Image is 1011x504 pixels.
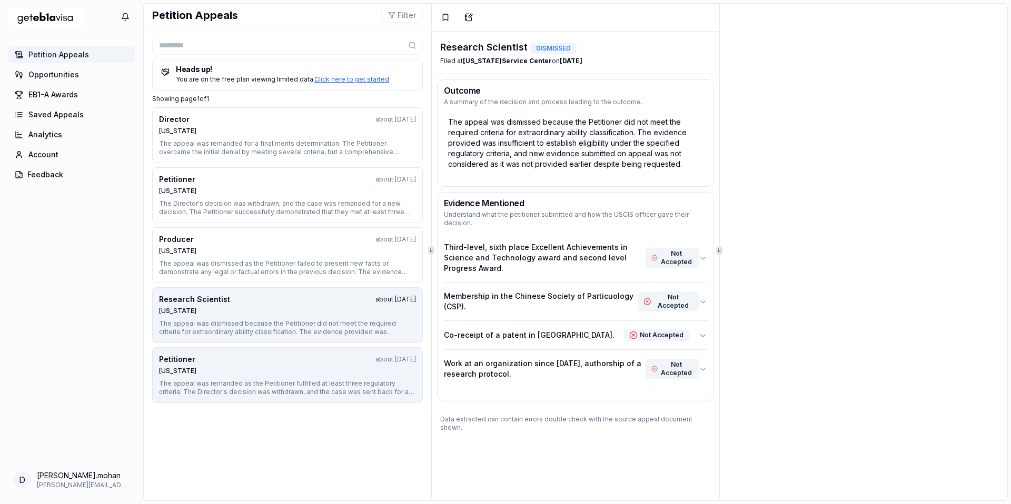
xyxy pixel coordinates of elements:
[440,40,582,55] div: Research Scientist
[432,407,719,440] p: Data extracted can contain errors double check with the source appeal document shown.
[159,259,416,276] div: The appeal was dismissed as the Petitioner failed to present new facts or demonstrate any legal o...
[159,354,195,365] div: Petitioner
[8,146,135,163] a: Account
[28,49,89,60] span: Petition Appeals
[8,46,135,63] a: Petition Appeals
[152,167,423,223] button: Petitionerabout [DATE][US_STATE]The Director's decision was withdrawn, and the case was remanded ...
[375,295,416,304] div: about [DATE]
[8,106,135,123] a: Saved Appeals
[314,75,389,83] a: Click here to get started
[444,210,707,227] p: Understand what the petitioner submitted and how the USCIS officer gave their decision.
[28,129,62,140] span: Analytics
[159,187,416,195] div: [US_STATE]
[463,57,552,65] b: [US_STATE] Service Center
[159,379,416,396] div: The appeal was remanded as the Petitioner fulfilled at least three regulatory criteria. The Direc...
[37,481,131,489] span: [PERSON_NAME][EMAIL_ADDRESS][DOMAIN_NAME]
[28,89,78,100] span: EB1-A Awards
[375,235,416,244] div: about [DATE]
[159,127,416,135] div: [US_STATE]
[646,248,699,268] div: Not Accepted
[623,329,689,341] div: Not Accepted
[37,470,131,481] span: [PERSON_NAME].mohan
[444,291,638,312] p: Membership in the Chinese Society of Particuology (CSP).
[444,113,707,174] div: The appeal was dismissed because the Petitioner did not meet the required criteria for extraordin...
[381,8,423,23] button: Filter
[444,234,707,282] button: Third-level, sixth place Excellent Achievements in Science and Technology award and second level ...
[444,350,707,388] button: Work at an organization since [DATE], authorship of a research protocol.Not Accepted
[161,75,414,84] div: You are on the free plan viewing limited data.
[444,321,707,349] button: Co-receipt of a patent in [GEOGRAPHIC_DATA].Not Accepted
[159,307,416,315] div: [US_STATE]
[159,174,195,185] div: Petitioner
[159,139,416,156] div: The appeal was remanded for a final merits determination. The Petitioner overcame the initial den...
[638,291,699,311] div: Not Accepted
[159,234,194,245] div: Producer
[646,359,699,379] div: Not Accepted
[159,367,416,375] div: [US_STATE]
[28,109,84,120] span: Saved Appeals
[161,66,414,73] h5: Heads up!
[152,347,423,403] button: Petitionerabout [DATE][US_STATE]The appeal was remanded as the Petitioner fulfilled at least thre...
[159,199,416,216] div: The Director's decision was withdrawn, and the case was remanded for a new decision. The Petition...
[8,86,135,103] a: EB1-A Awards
[8,4,82,31] img: geteb1avisa logo
[444,98,707,106] p: A summary of the decision and process leading to the outcome.
[152,287,423,343] button: Research Scientistabout [DATE][US_STATE]The appeal was dismissed because the Petitioner did not m...
[444,358,646,379] p: Work at an organization since [DATE], authorship of a research protocol.
[28,69,79,80] span: Opportunities
[8,166,135,183] button: Feedback
[28,149,58,160] span: Account
[159,294,230,305] div: Research Scientist
[159,247,416,255] div: [US_STATE]
[152,95,423,103] p: Showing page 1 of 1
[530,43,577,54] div: DISMISSED
[8,66,135,83] a: Opportunities
[444,199,707,207] h3: Evidence Mentioned
[444,242,646,274] p: Third-level, sixth place Excellent Achievements in Science and Technology award and second level ...
[375,175,416,184] div: about [DATE]
[560,57,582,65] b: [DATE]
[8,126,135,143] a: Analytics
[19,473,25,486] span: d
[375,355,416,364] div: about [DATE]
[152,227,423,283] button: Producerabout [DATE][US_STATE]The appeal was dismissed as the Petitioner failed to present new fa...
[444,86,707,95] h3: Outcome
[152,107,423,163] button: Directorabout [DATE][US_STATE]The appeal was remanded for a final merits determination. The Petit...
[152,59,423,90] a: Heads up! You are on the free plan viewing limited data.Click here to get started
[159,114,190,125] div: Director
[444,283,707,320] button: Membership in the Chinese Society of Particuology (CSP).Not Accepted
[440,57,582,65] div: Filed at on
[8,466,135,493] button: Open your profile menu
[375,115,416,124] div: about [DATE]
[8,4,82,31] a: Home Page
[444,330,614,340] p: Co-receipt of a patent in [GEOGRAPHIC_DATA].
[152,8,238,23] h1: Petition Appeals
[159,319,416,336] div: The appeal was dismissed because the Petitioner did not meet the required criteria for extraordin...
